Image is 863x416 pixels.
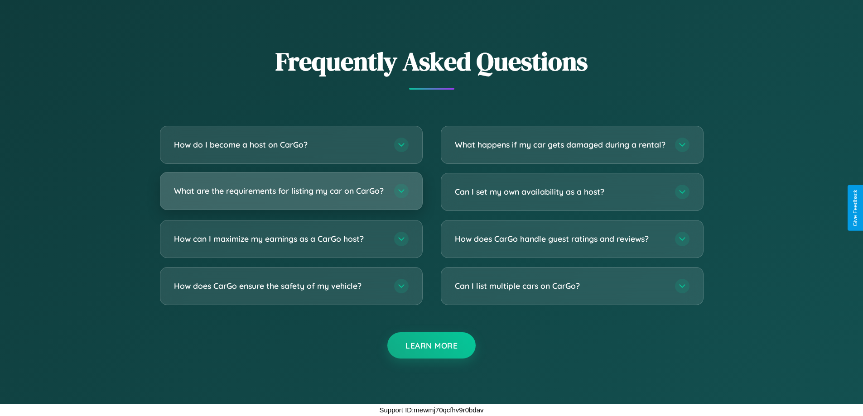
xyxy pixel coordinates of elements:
[174,280,385,292] h3: How does CarGo ensure the safety of my vehicle?
[852,190,858,226] div: Give Feedback
[174,185,385,196] h3: What are the requirements for listing my car on CarGo?
[387,332,476,359] button: Learn More
[455,186,666,197] h3: Can I set my own availability as a host?
[160,44,704,79] h2: Frequently Asked Questions
[455,233,666,244] h3: How does CarGo handle guest ratings and reviews?
[455,280,666,292] h3: Can I list multiple cars on CarGo?
[379,404,483,416] p: Support ID: mewmj70qcfhv9r0bdav
[455,139,666,150] h3: What happens if my car gets damaged during a rental?
[174,139,385,150] h3: How do I become a host on CarGo?
[174,233,385,244] h3: How can I maximize my earnings as a CarGo host?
